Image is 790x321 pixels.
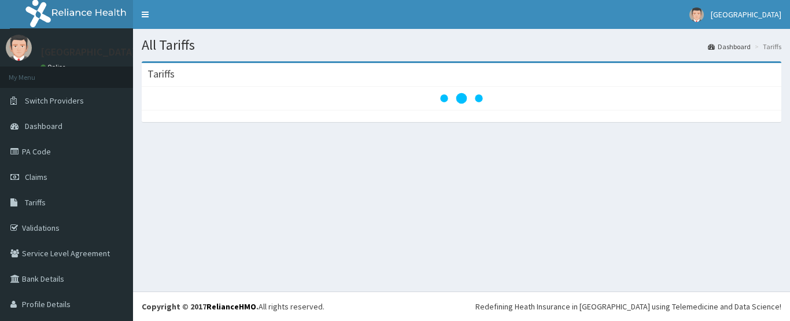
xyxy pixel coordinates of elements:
[475,301,781,312] div: Redefining Heath Insurance in [GEOGRAPHIC_DATA] using Telemedicine and Data Science!
[25,95,84,106] span: Switch Providers
[40,47,136,57] p: [GEOGRAPHIC_DATA]
[689,8,704,22] img: User Image
[752,42,781,51] li: Tariffs
[711,9,781,20] span: [GEOGRAPHIC_DATA]
[40,63,68,71] a: Online
[25,121,62,131] span: Dashboard
[708,42,751,51] a: Dashboard
[438,75,485,121] svg: audio-loading
[25,197,46,208] span: Tariffs
[206,301,256,312] a: RelianceHMO
[142,301,259,312] strong: Copyright © 2017 .
[147,69,175,79] h3: Tariffs
[142,38,781,53] h1: All Tariffs
[6,35,32,61] img: User Image
[133,292,790,321] footer: All rights reserved.
[25,172,47,182] span: Claims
